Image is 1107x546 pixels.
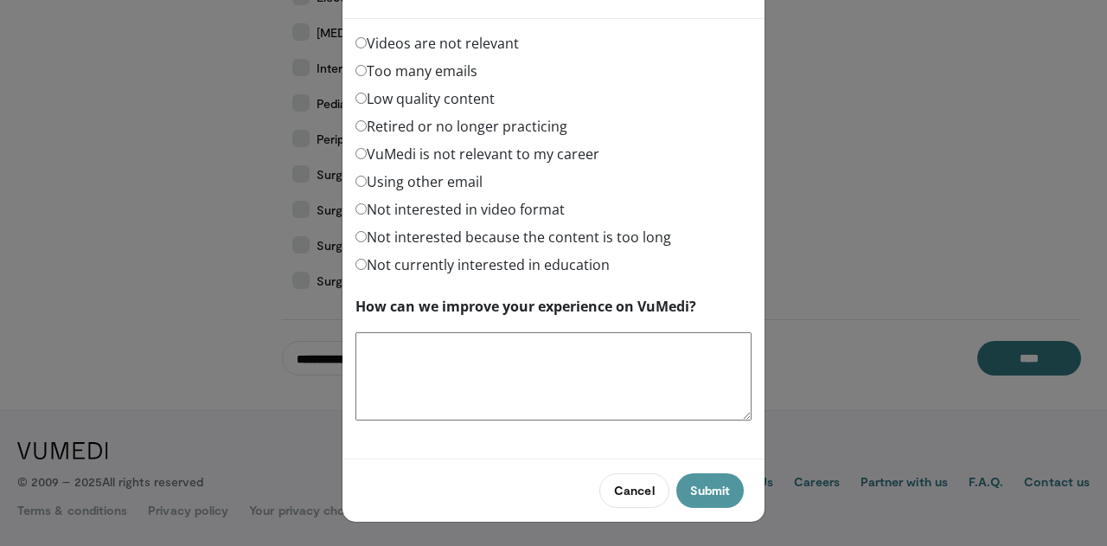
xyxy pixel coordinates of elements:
[355,144,599,164] label: VuMedi is not relevant to my career
[355,203,367,215] input: Not interested in video format
[355,116,567,137] label: Retired or no longer practicing
[355,93,367,104] input: Low quality content
[355,227,671,247] label: Not interested because the content is too long
[355,61,477,81] label: Too many emails
[355,88,495,109] label: Low quality content
[355,254,610,275] label: Not currently interested in education
[355,176,367,187] input: Using other email
[355,231,367,242] input: Not interested because the content is too long
[355,171,483,192] label: Using other email
[355,33,519,54] label: Videos are not relevant
[355,199,565,220] label: Not interested in video format
[355,65,367,76] input: Too many emails
[355,148,367,159] input: VuMedi is not relevant to my career
[676,473,744,508] button: Submit
[355,37,367,48] input: Videos are not relevant
[355,259,367,270] input: Not currently interested in education
[599,473,669,508] button: Cancel
[355,120,367,132] input: Retired or no longer practicing
[355,296,696,317] label: How can we improve your experience on VuMedi?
